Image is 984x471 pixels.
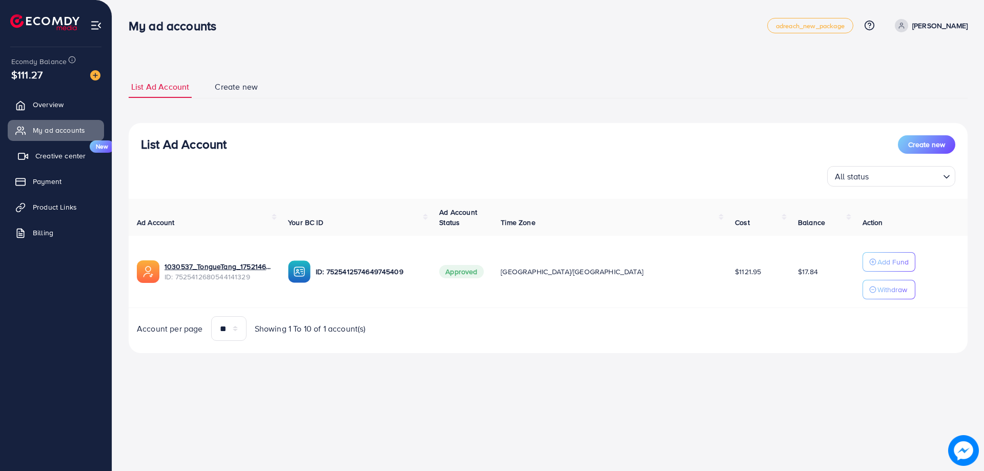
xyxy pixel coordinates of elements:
[129,18,224,33] h3: My ad accounts
[898,135,955,154] button: Create new
[501,217,535,228] span: Time Zone
[735,217,750,228] span: Cost
[948,435,979,466] img: image
[798,267,818,277] span: $17.84
[33,202,77,212] span: Product Links
[316,265,423,278] p: ID: 7525412574649745409
[827,166,955,187] div: Search for option
[8,222,104,243] a: Billing
[863,280,915,299] button: Withdraw
[165,261,272,282] div: <span class='underline'>1030537_TongueTang_1752146687547</span></br>7525412680544141329
[137,323,203,335] span: Account per page
[8,171,104,192] a: Payment
[35,151,86,161] span: Creative center
[439,207,477,228] span: Ad Account Status
[10,14,79,30] img: logo
[877,256,909,268] p: Add Fund
[255,323,366,335] span: Showing 1 To 10 of 1 account(s)
[8,197,104,217] a: Product Links
[137,260,159,283] img: ic-ads-acc.e4c84228.svg
[8,146,104,166] a: Creative centerNew
[908,139,945,150] span: Create new
[877,283,907,296] p: Withdraw
[215,81,258,93] span: Create new
[137,217,175,228] span: Ad Account
[501,267,643,277] span: [GEOGRAPHIC_DATA]/[GEOGRAPHIC_DATA]
[891,19,968,32] a: [PERSON_NAME]
[141,137,227,152] h3: List Ad Account
[131,81,189,93] span: List Ad Account
[833,169,871,184] span: All status
[767,18,853,33] a: adreach_new_package
[8,120,104,140] a: My ad accounts
[863,252,915,272] button: Add Fund
[872,167,939,184] input: Search for option
[288,260,311,283] img: ic-ba-acc.ded83a64.svg
[33,228,53,238] span: Billing
[33,125,85,135] span: My ad accounts
[912,19,968,32] p: [PERSON_NAME]
[439,265,483,278] span: Approved
[90,19,102,31] img: menu
[798,217,825,228] span: Balance
[288,217,323,228] span: Your BC ID
[90,140,114,153] span: New
[863,217,883,228] span: Action
[776,23,845,29] span: adreach_new_package
[165,261,272,272] a: 1030537_TongueTang_1752146687547
[11,56,67,67] span: Ecomdy Balance
[165,272,272,282] span: ID: 7525412680544141329
[33,176,61,187] span: Payment
[90,70,100,80] img: image
[33,99,64,110] span: Overview
[11,67,43,82] span: $111.27
[8,94,104,115] a: Overview
[735,267,761,277] span: $1121.95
